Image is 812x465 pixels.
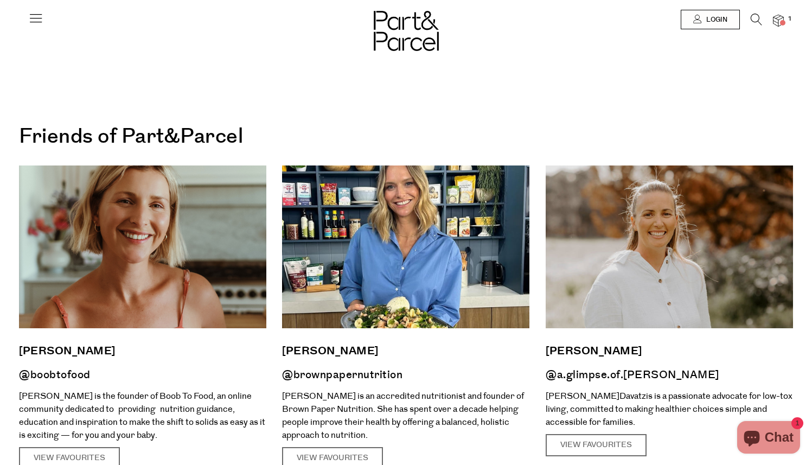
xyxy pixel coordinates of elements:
[282,390,529,442] p: [PERSON_NAME] is an accredited nutritionist and founder of Brown Paper Nutrition. She has spent o...
[19,119,793,155] h1: Friends of Part&Parcel
[773,15,784,26] a: 1
[282,165,529,328] img: Jacq Alwill
[546,367,719,383] a: @a.glimpse.of.[PERSON_NAME]
[546,434,647,457] a: View Favourites
[546,390,619,402] span: [PERSON_NAME]
[734,421,803,456] inbox-online-store-chat: Shopify online store chat
[282,367,402,383] a: @brownpapernutrition
[681,10,740,29] a: Login
[282,342,529,360] a: [PERSON_NAME]
[19,367,91,383] a: @boobtofood
[19,165,266,328] img: Luka McCabe
[19,390,265,441] span: [PERSON_NAME] is the founder of Boob To Food, an online community dedicated to providing nutritio...
[546,342,793,360] a: [PERSON_NAME]
[19,342,266,360] a: [PERSON_NAME]
[704,15,727,24] span: Login
[374,11,439,51] img: Part&Parcel
[546,165,793,328] img: Amelia Davatzis
[546,390,792,428] span: Davatzis is a passionate advocate for low-tox living, committed to making healthier choices simpl...
[785,14,795,24] span: 1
